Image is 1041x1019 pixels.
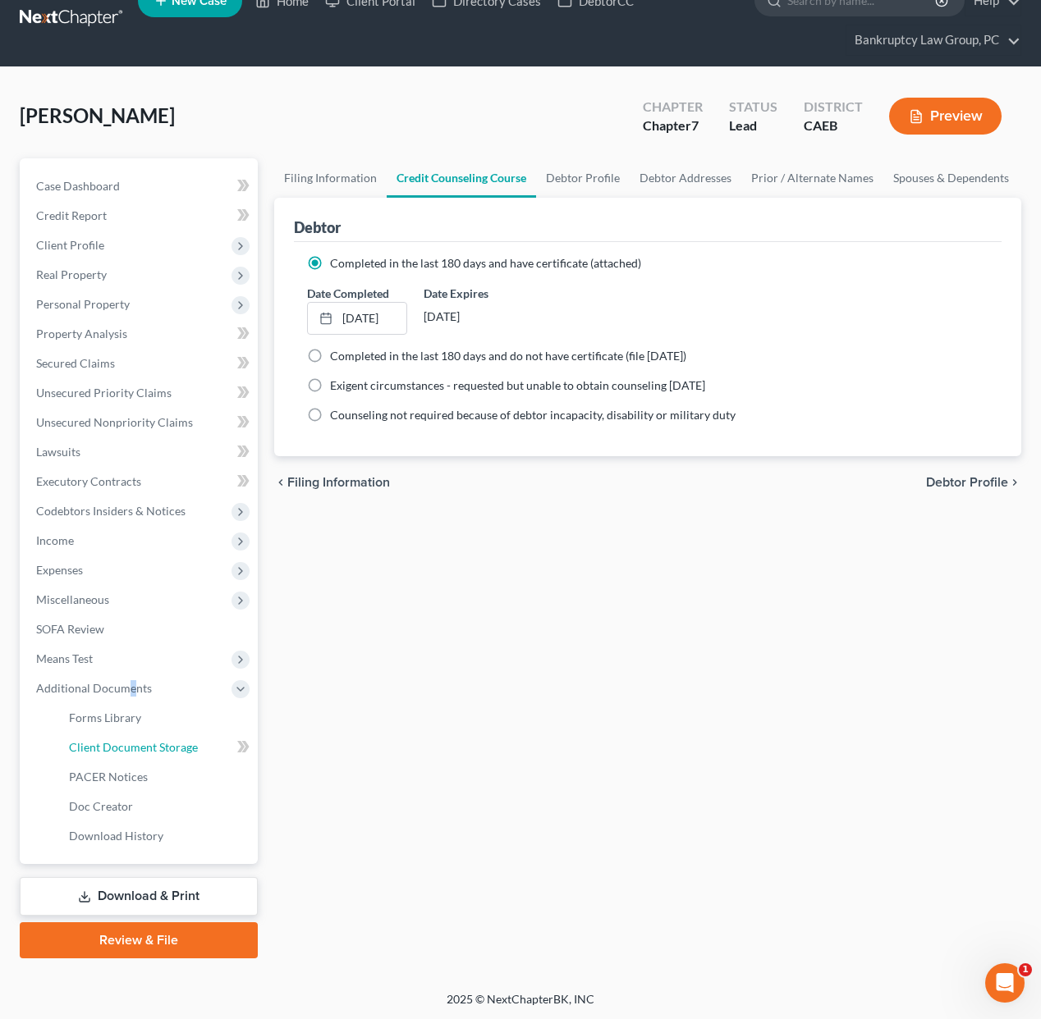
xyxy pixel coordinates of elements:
[846,25,1020,55] a: Bankruptcy Law Group, PC
[330,378,705,392] span: Exigent circumstances - requested but unable to obtain counseling [DATE]
[56,792,258,821] a: Doc Creator
[691,117,699,133] span: 7
[729,117,777,135] div: Lead
[36,297,130,311] span: Personal Property
[536,158,630,198] a: Debtor Profile
[274,476,287,489] i: chevron_left
[330,256,641,270] span: Completed in the last 180 days and have certificate (attached)
[56,733,258,762] a: Client Document Storage
[23,615,258,644] a: SOFA Review
[729,98,777,117] div: Status
[23,171,258,201] a: Case Dashboard
[69,799,133,813] span: Doc Creator
[69,711,141,724] span: Forms Library
[36,651,93,665] span: Means Test
[23,319,258,349] a: Property Analysis
[294,217,341,237] div: Debtor
[274,476,390,489] button: chevron_left Filing Information
[36,179,120,193] span: Case Dashboard
[424,285,524,302] label: Date Expires
[36,533,74,547] span: Income
[1019,963,1032,976] span: 1
[36,356,115,370] span: Secured Claims
[56,762,258,792] a: PACER Notices
[36,681,152,695] span: Additional Documents
[56,703,258,733] a: Forms Library
[889,98,1002,135] button: Preview
[387,158,536,198] a: Credit Counseling Course
[69,770,148,784] span: PACER Notices
[307,285,389,302] label: Date Completed
[1008,476,1021,489] i: chevron_right
[643,117,703,135] div: Chapter
[23,467,258,496] a: Executory Contracts
[36,238,104,252] span: Client Profile
[985,963,1025,1003] iframe: Intercom live chat
[643,98,703,117] div: Chapter
[36,208,107,222] span: Credit Report
[36,386,172,400] span: Unsecured Priority Claims
[36,563,83,577] span: Expenses
[36,622,104,636] span: SOFA Review
[36,592,109,606] span: Miscellaneous
[804,98,863,117] div: District
[741,158,883,198] a: Prior / Alternate Names
[69,829,163,843] span: Download History
[23,201,258,231] a: Credit Report
[56,821,258,851] a: Download History
[330,349,686,363] span: Completed in the last 180 days and do not have certificate (file [DATE])
[330,408,736,422] span: Counseling not required because of debtor incapacity, disability or military duty
[23,408,258,437] a: Unsecured Nonpriority Claims
[20,877,258,916] a: Download & Print
[36,504,186,518] span: Codebtors Insiders & Notices
[36,415,193,429] span: Unsecured Nonpriority Claims
[883,158,1019,198] a: Spouses & Dependents
[926,476,1008,489] span: Debtor Profile
[23,378,258,408] a: Unsecured Priority Claims
[23,437,258,467] a: Lawsuits
[36,445,80,459] span: Lawsuits
[274,158,387,198] a: Filing Information
[36,267,107,281] span: Real Property
[36,327,127,340] span: Property Analysis
[20,922,258,958] a: Review & File
[23,349,258,378] a: Secured Claims
[804,117,863,135] div: CAEB
[308,303,406,334] a: [DATE]
[287,476,390,489] span: Filing Information
[424,302,524,331] div: [DATE]
[20,103,175,127] span: [PERSON_NAME]
[36,474,141,488] span: Executory Contracts
[926,476,1021,489] button: Debtor Profile chevron_right
[69,740,198,754] span: Client Document Storage
[630,158,741,198] a: Debtor Addresses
